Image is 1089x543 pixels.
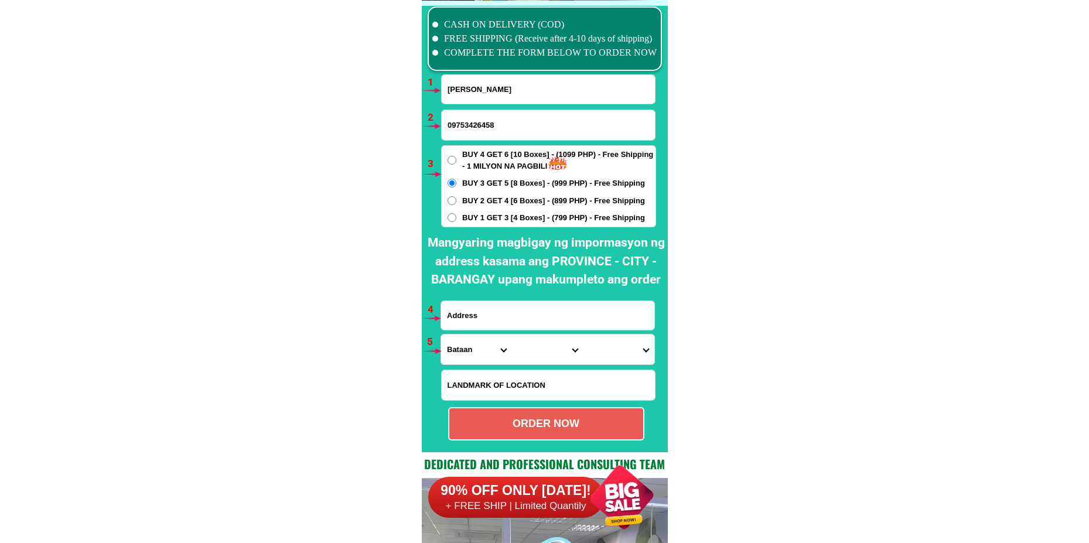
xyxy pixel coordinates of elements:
[442,75,655,104] input: Input full_name
[432,46,657,60] li: COMPLETE THE FORM BELOW TO ORDER NOW
[448,156,456,165] input: BUY 4 GET 6 [10 Boxes] - (1099 PHP) - Free Shipping - 1 MILYON NA PAGBILI
[448,196,456,205] input: BUY 2 GET 4 [6 Boxes] - (899 PHP) - Free Shipping
[583,334,654,364] select: Select commune
[432,32,657,46] li: FREE SHIPPING (Receive after 4-10 days of shipping)
[512,334,583,364] select: Select district
[432,18,657,32] li: CASH ON DELIVERY (COD)
[427,334,441,350] h6: 5
[428,302,441,317] h6: 4
[462,212,645,224] span: BUY 1 GET 3 [4 Boxes] - (799 PHP) - Free Shipping
[462,177,645,189] span: BUY 3 GET 5 [8 Boxes] - (999 PHP) - Free Shipping
[448,213,456,222] input: BUY 1 GET 3 [4 Boxes] - (799 PHP) - Free Shipping
[428,110,441,125] h6: 2
[428,156,441,172] h6: 3
[448,179,456,187] input: BUY 3 GET 5 [8 Boxes] - (999 PHP) - Free Shipping
[449,416,643,432] div: ORDER NOW
[462,195,645,207] span: BUY 2 GET 4 [6 Boxes] - (899 PHP) - Free Shipping
[442,370,655,400] input: Input LANDMARKOFLOCATION
[425,234,668,289] h2: Mangyaring magbigay ng impormasyon ng address kasama ang PROVINCE - CITY - BARANGAY upang makumpl...
[441,301,654,330] input: Input address
[441,334,512,364] select: Select province
[428,482,604,500] h6: 90% OFF ONLY [DATE]!
[428,500,604,513] h6: + FREE SHIP | Limited Quantily
[428,75,441,90] h6: 1
[422,455,668,473] h2: Dedicated and professional consulting team
[442,110,655,140] input: Input phone_number
[462,149,656,172] span: BUY 4 GET 6 [10 Boxes] - (1099 PHP) - Free Shipping - 1 MILYON NA PAGBILI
